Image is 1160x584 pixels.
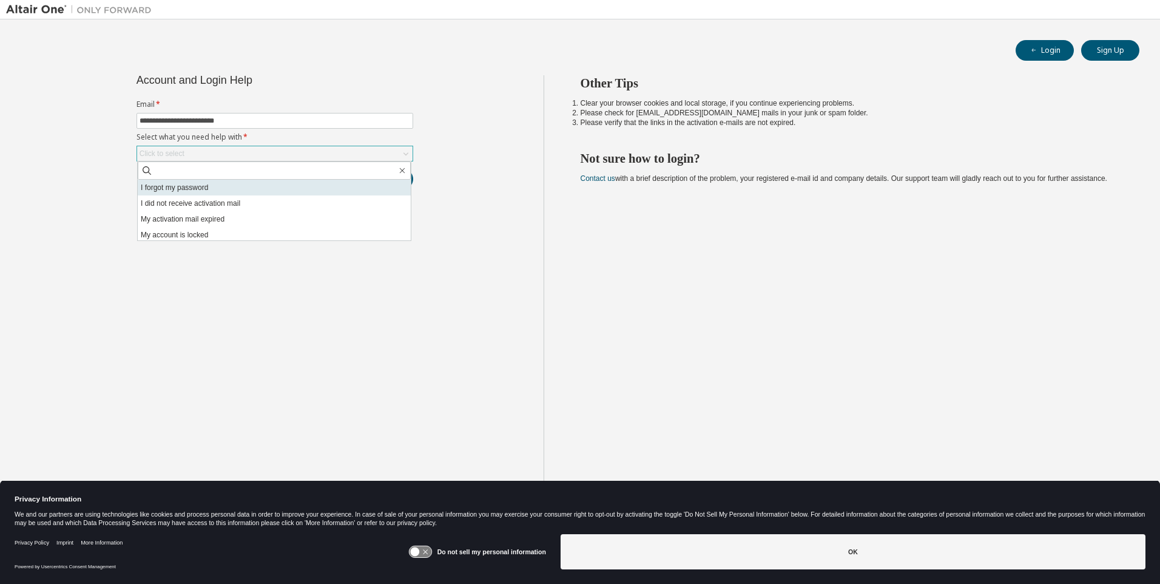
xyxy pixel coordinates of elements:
button: Sign Up [1081,40,1139,61]
h2: Not sure how to login? [581,151,1118,166]
span: with a brief description of the problem, your registered e-mail id and company details. Our suppo... [581,174,1107,183]
div: Click to select [140,149,184,158]
li: Please verify that the links in the activation e-mails are not expired. [581,118,1118,127]
a: Contact us [581,174,615,183]
img: Altair One [6,4,158,16]
label: Select what you need help with [137,132,413,142]
div: Account and Login Help [137,75,358,85]
li: Clear your browser cookies and local storage, if you continue experiencing problems. [581,98,1118,108]
li: I forgot my password [138,180,411,195]
div: Click to select [137,146,413,161]
label: Email [137,100,413,109]
li: Please check for [EMAIL_ADDRESS][DOMAIN_NAME] mails in your junk or spam folder. [581,108,1118,118]
button: Login [1016,40,1074,61]
h2: Other Tips [581,75,1118,91]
